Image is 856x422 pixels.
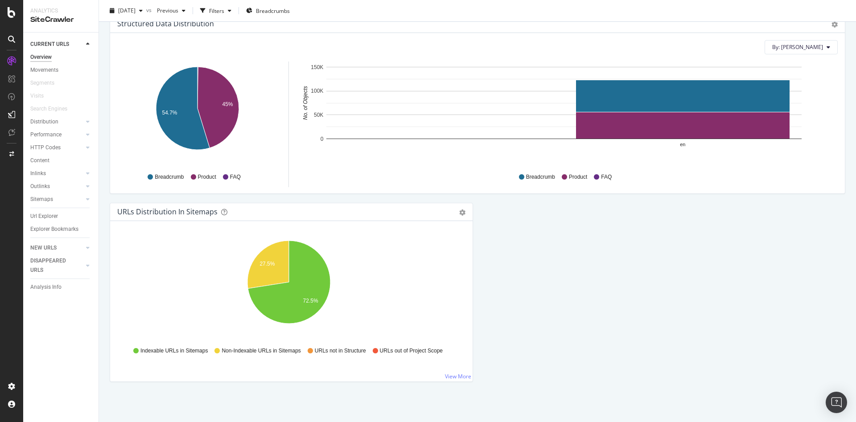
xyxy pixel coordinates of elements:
a: Search Engines [30,104,76,114]
a: DISAPPEARED URLS [30,256,83,275]
div: Performance [30,130,62,139]
a: Distribution [30,117,83,127]
span: Indexable URLs in Sitemaps [140,347,208,355]
div: Content [30,156,49,165]
text: 54.7% [162,110,177,116]
div: Search Engines [30,104,67,114]
div: Visits [30,91,44,101]
div: NEW URLS [30,243,57,253]
button: Filters [197,4,235,18]
div: Analytics [30,7,91,15]
text: 150K [311,64,323,70]
a: Url Explorer [30,212,92,221]
span: 2025 Sep. 26th [118,7,136,14]
svg: A chart. [300,61,827,165]
span: FAQ [601,173,612,181]
span: URLs not in Structure [315,347,366,355]
text: 100K [311,88,323,94]
div: Explorer Bookmarks [30,225,78,234]
div: Overview [30,53,52,62]
div: Movements [30,66,58,75]
div: Outlinks [30,182,50,191]
a: Analysis Info [30,283,92,292]
text: 72.5% [303,298,318,304]
button: Breadcrumbs [243,4,293,18]
span: Breadcrumbs [256,7,290,14]
div: HTTP Codes [30,143,61,152]
span: Breadcrumb [155,173,184,181]
div: gear [459,209,465,216]
span: FAQ [230,173,241,181]
text: 45% [222,101,233,107]
a: NEW URLS [30,243,83,253]
a: HTTP Codes [30,143,83,152]
svg: A chart. [117,235,461,339]
div: CURRENT URLS [30,40,69,49]
span: URLs out of Project Scope [380,347,443,355]
a: CURRENT URLS [30,40,83,49]
span: Breadcrumb [526,173,555,181]
svg: A chart. [119,61,276,165]
div: Segments [30,78,54,88]
div: Structured Data Distribution [117,19,214,28]
div: Filters [209,7,224,14]
span: By: Lang [772,43,823,51]
div: Sitemaps [30,195,53,204]
div: DISAPPEARED URLS [30,256,75,275]
button: Previous [153,4,189,18]
text: 27.5% [259,261,275,267]
span: Product [198,173,216,181]
div: Inlinks [30,169,46,178]
span: Product [569,173,587,181]
button: By: [PERSON_NAME] [765,40,838,54]
span: Previous [153,7,178,14]
a: Inlinks [30,169,83,178]
span: Non-Indexable URLs in Sitemaps [222,347,300,355]
span: vs [146,6,153,13]
a: Sitemaps [30,195,83,204]
div: Analysis Info [30,283,62,292]
a: View More [445,373,471,380]
a: Performance [30,130,83,139]
text: en [680,142,685,147]
div: SiteCrawler [30,15,91,25]
a: Explorer Bookmarks [30,225,92,234]
button: [DATE] [106,4,146,18]
a: Segments [30,78,63,88]
a: Outlinks [30,182,83,191]
a: Content [30,156,92,165]
div: gear [831,21,838,28]
div: Url Explorer [30,212,58,221]
div: URLs Distribution in Sitemaps [117,207,218,216]
div: Open Intercom Messenger [826,392,847,413]
text: 0 [321,136,324,142]
text: 50K [314,112,323,118]
text: No. of Objects [302,86,309,120]
div: Distribution [30,117,58,127]
a: Movements [30,66,92,75]
a: Overview [30,53,92,62]
a: Visits [30,91,53,101]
